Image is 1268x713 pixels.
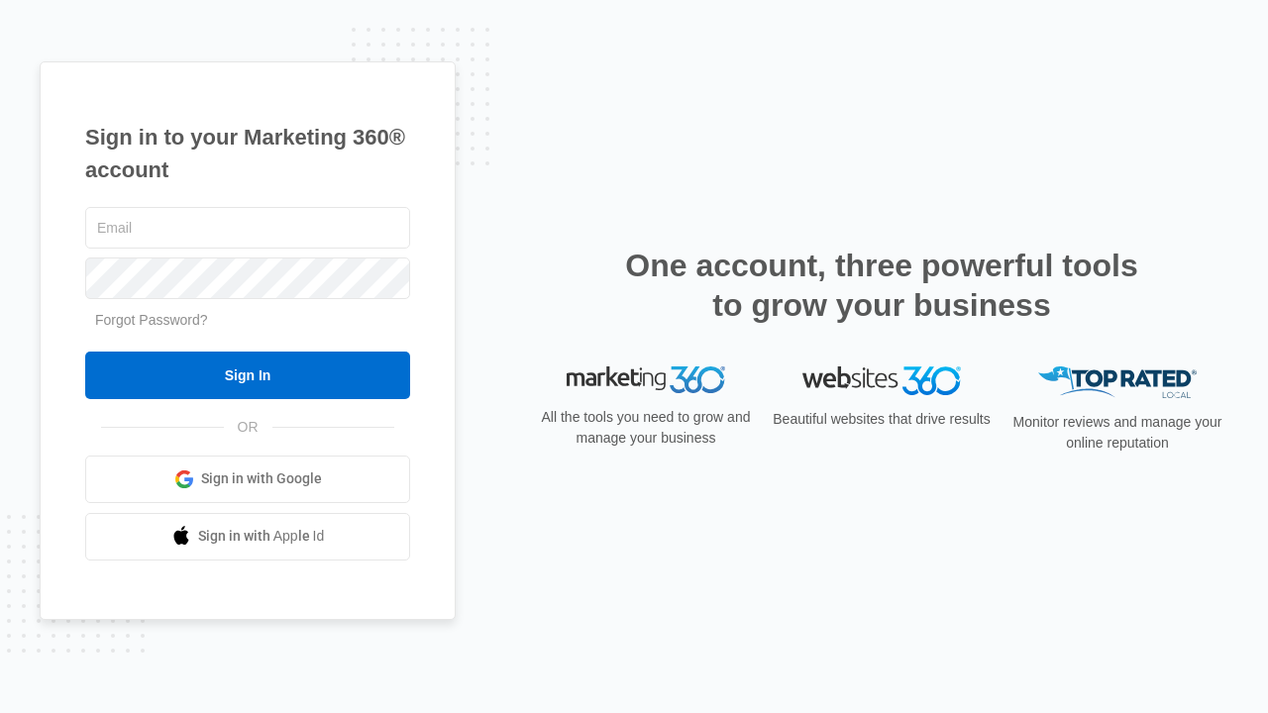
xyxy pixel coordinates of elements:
[1038,366,1197,399] img: Top Rated Local
[85,352,410,399] input: Sign In
[198,526,325,547] span: Sign in with Apple Id
[201,468,322,489] span: Sign in with Google
[95,312,208,328] a: Forgot Password?
[224,417,272,438] span: OR
[85,207,410,249] input: Email
[535,407,757,449] p: All the tools you need to grow and manage your business
[1006,412,1228,454] p: Monitor reviews and manage your online reputation
[771,409,993,430] p: Beautiful websites that drive results
[619,246,1144,325] h2: One account, three powerful tools to grow your business
[567,366,725,394] img: Marketing 360
[85,121,410,186] h1: Sign in to your Marketing 360® account
[85,513,410,560] a: Sign in with Apple Id
[85,456,410,503] a: Sign in with Google
[802,366,961,395] img: Websites 360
